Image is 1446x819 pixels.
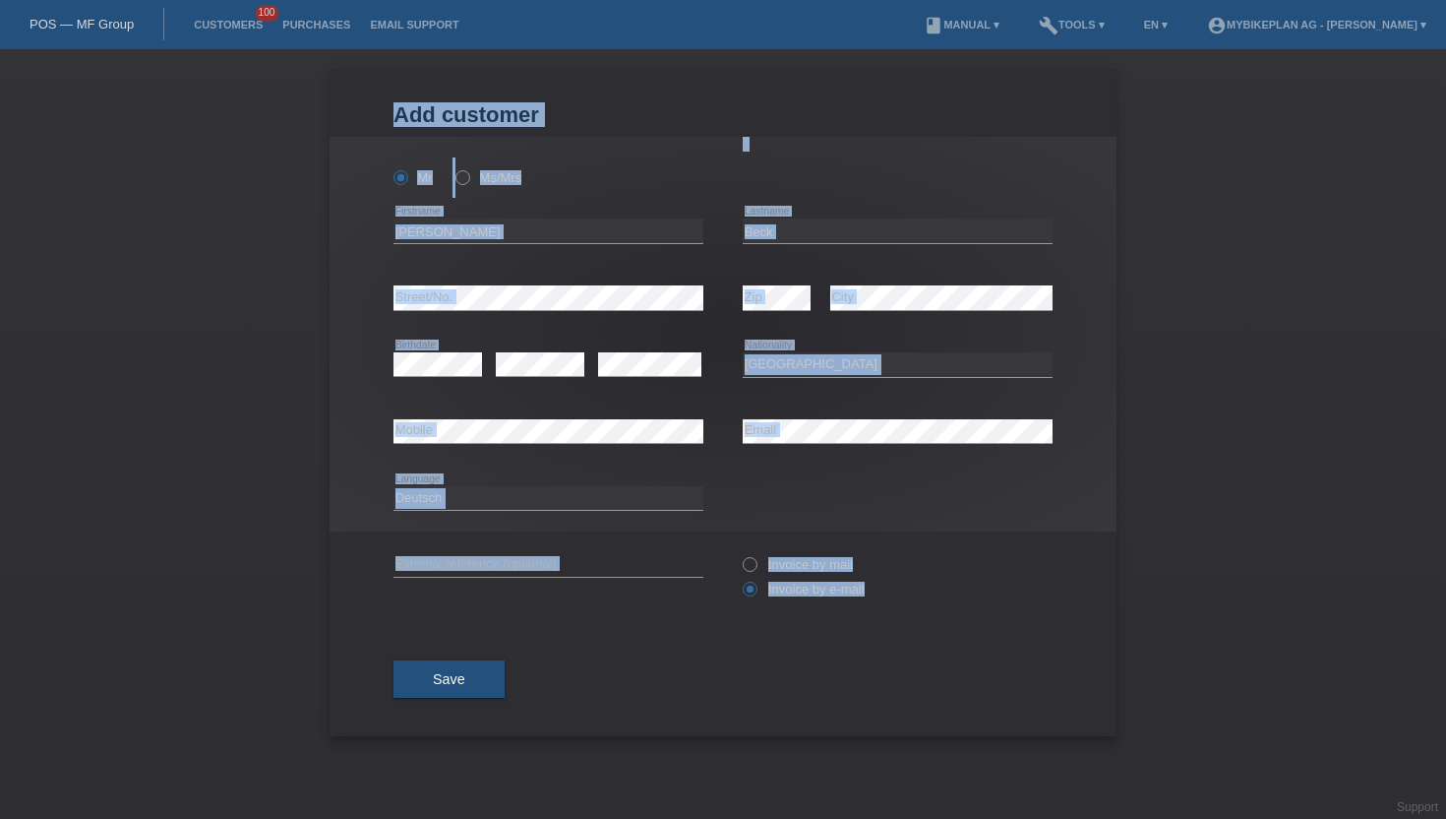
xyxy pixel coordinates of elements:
button: Save [393,661,505,698]
a: POS — MF Group [30,17,134,31]
span: 100 [256,5,279,22]
h1: Add customer [393,102,1053,127]
a: Email Support [360,19,468,31]
input: Invoice by e-mail [743,582,755,606]
a: bookManual ▾ [914,19,1009,31]
i: account_circle [1207,16,1227,35]
label: Invoice by e-mail [743,582,865,597]
a: Support [1397,800,1438,814]
span: Save [433,671,465,687]
input: Ms/Mrs [455,170,468,183]
i: build [1039,16,1058,35]
input: Invoice by mail [743,557,755,582]
a: buildTools ▾ [1029,19,1115,31]
i: book [924,16,943,35]
input: Mr [393,170,406,183]
a: Purchases [272,19,360,31]
label: Invoice by mail [743,557,853,572]
a: Customers [184,19,272,31]
label: Mr [393,170,433,185]
label: Ms/Mrs [455,170,521,185]
a: EN ▾ [1134,19,1177,31]
a: account_circleMybikeplan AG - [PERSON_NAME] ▾ [1197,19,1436,31]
